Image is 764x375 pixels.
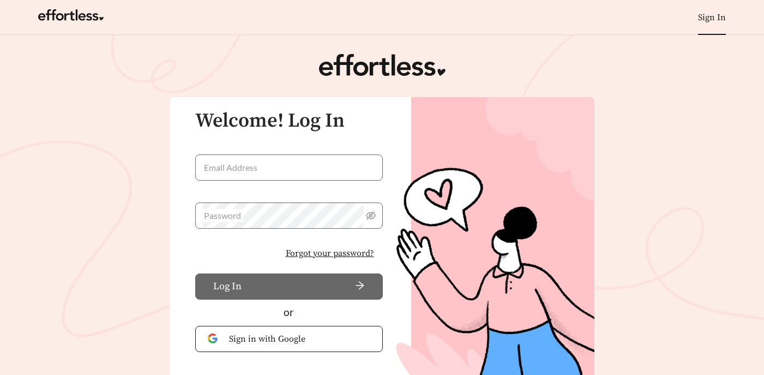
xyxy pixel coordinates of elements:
button: Sign in with Google [195,326,383,352]
span: Forgot your password? [286,247,374,260]
span: Sign in with Google [229,332,370,346]
h3: Welcome! Log In [195,110,383,132]
div: or [195,305,383,320]
span: eye-invisible [366,211,376,221]
img: Google Authentication [208,334,220,344]
button: Log Inarrow-right [195,273,383,300]
button: Forgot your password? [277,242,383,265]
a: Sign In [698,12,726,23]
